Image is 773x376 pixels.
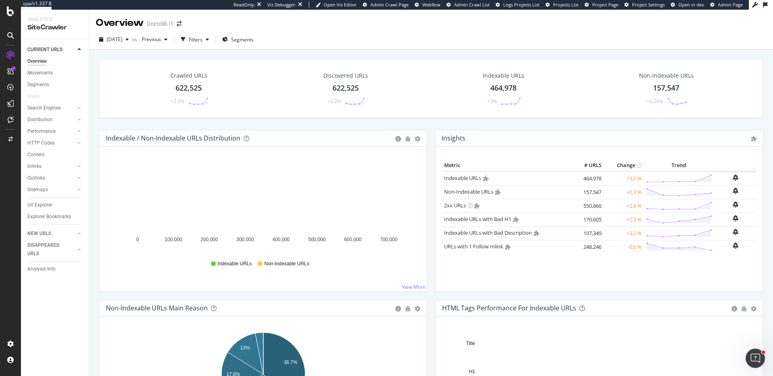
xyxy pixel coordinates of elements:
[503,2,539,8] span: Logs Projects List
[733,229,738,235] div: bell-plus
[751,136,757,141] i: Admin
[27,229,75,238] a: NEW URLS
[267,2,296,8] div: Viz Debugger:
[571,213,604,226] td: 170,605
[308,237,326,242] text: 500,000
[487,98,497,105] div: +3%
[442,133,465,144] h4: Insights
[395,136,401,142] div: circle-info
[444,215,511,223] a: Indexable URLs with Bad H1
[27,45,62,54] div: CURRENT URLS
[27,16,83,23] div: Analytics
[474,203,480,209] i: Admin
[27,241,68,258] div: DISAPPEARED URLS
[27,23,83,32] div: SiteCrawler
[264,260,309,267] span: Non-Indexable URLs
[27,81,83,89] a: Segments
[27,127,75,136] a: Performance
[333,83,359,93] div: 622,525
[647,98,663,105] div: +0.29%
[106,304,208,312] div: Non-Indexable URLs Main Reason
[107,36,122,43] span: 2025 Aug. 29th
[442,304,576,312] div: HTML Tags Performance for Indexable URLs
[138,36,161,43] span: Previous
[27,45,75,54] a: CURRENT URLS
[592,2,618,8] span: Project Page
[604,213,644,226] td: +2.5 %
[751,306,756,312] div: gear
[324,2,357,8] span: Open Viz Editor
[442,159,571,171] th: Metric
[27,162,41,171] div: Inlinks
[746,349,765,368] iframe: Intercom live chat
[604,226,644,240] td: +3.2 %
[106,159,420,253] svg: A chart.
[604,185,644,199] td: +0.3 %
[106,134,240,142] div: Indexable / Non-Indexable URLs Distribution
[27,213,71,221] div: Explorer Bookmarks
[624,2,665,8] a: Project Settings
[571,199,604,213] td: 550,866
[136,237,139,242] text: 0
[284,359,298,365] text: 36.7%
[170,72,207,80] div: Crawled URLs
[370,2,409,8] span: Admin Crawl Page
[639,72,694,80] div: Non-Indexable URLs
[469,369,475,374] text: H1
[344,237,362,242] text: 600,000
[272,237,290,242] text: 400,000
[96,33,132,46] button: [DATE]
[490,83,517,93] div: 464,978
[546,2,579,8] a: Projects List
[165,237,182,242] text: 100,000
[176,83,202,93] div: 622,525
[604,159,644,171] th: Change
[741,306,747,312] div: bug
[466,341,475,346] text: Title
[27,151,45,159] div: Content
[27,57,47,66] div: Overview
[505,244,511,250] i: Admin
[733,242,738,249] div: bell-plus
[27,139,55,147] div: HTTP Codes
[217,260,252,267] span: Indexable URLs
[444,202,466,209] a: 2xx URLs
[240,345,250,351] text: 13%
[732,306,737,312] div: circle-info
[323,72,368,80] div: Discovered URLs
[395,306,401,312] div: circle-info
[710,2,743,8] a: Admin Page
[27,104,61,112] div: Search Engines
[171,98,184,105] div: +2.3%
[27,92,39,101] div: Visits
[27,69,83,77] a: Movements
[27,162,75,171] a: Inlinks
[27,116,75,124] a: Distribution
[444,243,503,250] a: URLs with 1 Follow Inlink
[571,226,604,240] td: 107,349
[27,92,48,101] a: Visits
[27,201,83,209] a: Url Explorer
[27,186,48,194] div: Sitemaps
[27,265,56,273] div: Analysis Info
[234,2,255,8] div: ReadOnly:
[422,2,440,8] span: Webflow
[219,33,257,46] button: Segments
[444,188,493,195] a: Non-Indexable URLs
[415,306,420,312] div: gear
[553,2,579,8] span: Projects List
[604,240,644,254] td: -0.6 %
[380,237,398,242] text: 700,000
[200,237,218,242] text: 200,000
[316,2,357,8] a: Open Viz Editor
[496,2,539,8] a: Logs Projects List
[571,171,604,186] td: 464,978
[147,20,174,28] div: Doctolib IT
[454,2,490,8] span: Admin Crawl List
[132,36,138,43] span: vs
[27,174,45,182] div: Outlinks
[405,136,411,142] div: bug
[444,174,481,182] a: Indexable URLs
[571,240,604,254] td: 248,246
